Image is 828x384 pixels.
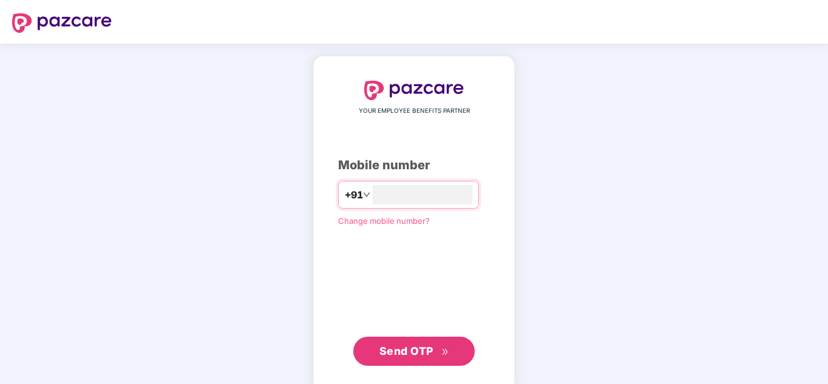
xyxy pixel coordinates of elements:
img: logo [364,81,464,100]
div: Mobile number [338,156,490,175]
span: double-right [441,348,449,356]
img: logo [12,13,112,33]
span: YOUR EMPLOYEE BENEFITS PARTNER [359,106,470,116]
button: Send OTPdouble-right [353,337,475,366]
span: +91 [345,187,363,203]
a: Change mobile number? [338,216,430,226]
span: Send OTP [379,345,433,357]
span: down [363,191,370,198]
